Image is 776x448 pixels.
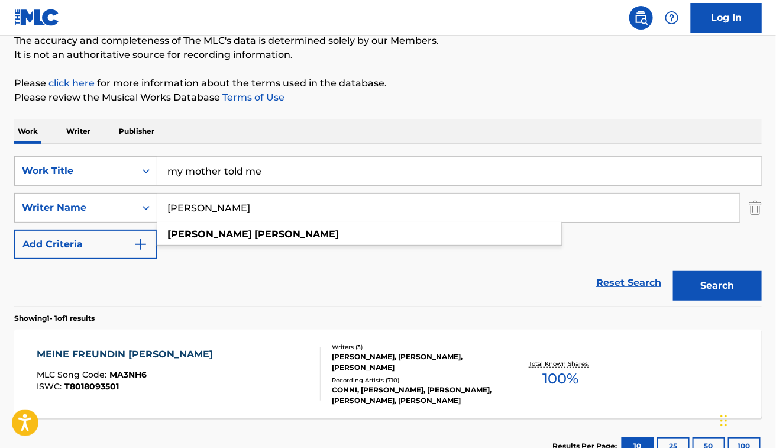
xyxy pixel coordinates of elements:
button: Search [673,271,762,301]
span: T8018093501 [64,381,119,392]
a: click here [48,78,95,89]
form: Search Form [14,156,762,307]
span: MLC Song Code : [37,369,109,380]
p: Please review the Musical Works Database [14,91,762,105]
p: The accuracy and completeness of The MLC's data is determined solely by our Members. [14,34,762,48]
p: Total Known Shares: [529,359,592,368]
a: Reset Search [590,270,667,296]
div: Writer Name [22,201,128,215]
p: Please for more information about the terms used in the database. [14,76,762,91]
img: help [665,11,679,25]
a: Terms of Use [220,92,284,103]
div: MEINE FREUNDIN [PERSON_NAME] [37,347,219,362]
span: MA3NH6 [109,369,147,380]
a: Log In [691,3,762,33]
span: 100 % [542,368,578,389]
p: It is not an authoritative source for recording information. [14,48,762,62]
span: ISWC : [37,381,64,392]
button: Add Criteria [14,230,157,259]
div: CONNI, [PERSON_NAME], [PERSON_NAME], [PERSON_NAME], [PERSON_NAME] [332,385,498,406]
iframe: Chat Widget [717,391,776,448]
a: Public Search [629,6,653,30]
img: Delete Criterion [749,193,762,223]
img: MLC Logo [14,9,60,26]
div: Recording Artists ( 710 ) [332,376,498,385]
p: Publisher [115,119,158,144]
div: Help [660,6,684,30]
strong: [PERSON_NAME] [167,228,252,240]
div: [PERSON_NAME], [PERSON_NAME], [PERSON_NAME] [332,352,498,373]
strong: [PERSON_NAME] [254,228,339,240]
img: 9d2ae6d4665cec9f34b9.svg [134,237,148,252]
p: Showing 1 - 1 of 1 results [14,313,95,324]
p: Work [14,119,41,144]
a: MEINE FREUNDIN [PERSON_NAME]MLC Song Code:MA3NH6ISWC:T8018093501Writers (3)[PERSON_NAME], [PERSON... [14,330,762,418]
div: Drag [720,403,727,439]
div: Work Title [22,164,128,178]
div: Writers ( 3 ) [332,343,498,352]
img: search [634,11,648,25]
p: Writer [63,119,94,144]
